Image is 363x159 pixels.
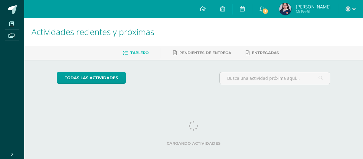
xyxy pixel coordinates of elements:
[296,9,331,14] span: Mi Perfil
[179,50,231,55] span: Pendientes de entrega
[262,8,269,15] span: 1
[279,3,291,15] img: 734212baef880f767601fcf4dda516aa.png
[173,48,231,58] a: Pendientes de entrega
[296,4,331,10] span: [PERSON_NAME]
[220,72,330,84] input: Busca una actividad próxima aquí...
[252,50,279,55] span: Entregadas
[123,48,149,58] a: Tablero
[57,141,331,146] label: Cargando actividades
[246,48,279,58] a: Entregadas
[57,72,126,84] a: todas las Actividades
[130,50,149,55] span: Tablero
[31,26,154,37] span: Actividades recientes y próximas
